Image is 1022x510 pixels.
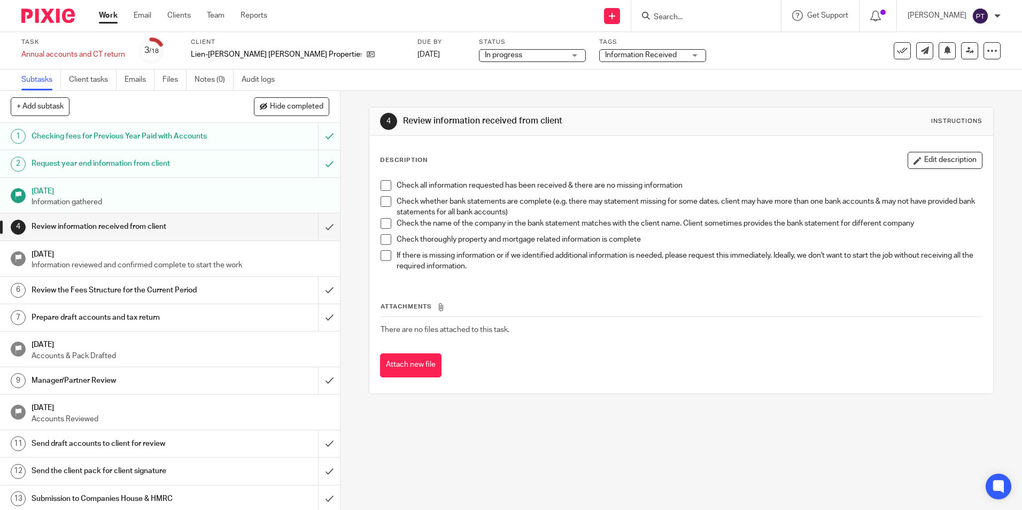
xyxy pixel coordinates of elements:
button: + Add subtask [11,97,69,115]
p: Description [380,156,428,165]
a: Reports [241,10,267,21]
p: Accounts Reviewed [32,414,330,424]
div: 9 [11,373,26,388]
span: Information Received [605,51,677,59]
p: Lien-[PERSON_NAME] [PERSON_NAME] Properties Limited [191,49,361,60]
a: Team [207,10,224,21]
div: 7 [11,310,26,325]
a: Notes (0) [195,69,234,90]
a: Subtasks [21,69,61,90]
h1: Manager/Partner Review [32,373,215,389]
p: Check the name of the company in the bank statement matches with the client name. Client sometime... [397,218,981,229]
label: Task [21,38,125,47]
div: 1 [11,129,26,144]
div: 4 [380,113,397,130]
h1: [DATE] [32,400,330,413]
button: Attach new file [380,353,442,377]
p: Check all information requested has been received & there are no missing information [397,180,981,191]
a: Emails [125,69,154,90]
div: 11 [11,436,26,451]
h1: Submission to Companies House & HMRC [32,491,215,507]
div: Annual accounts and CT return [21,49,125,60]
p: Information gathered [32,197,330,207]
div: Instructions [931,117,982,126]
button: Edit description [908,152,982,169]
h1: Request year end information from client [32,156,215,172]
a: Audit logs [242,69,283,90]
a: Email [134,10,151,21]
label: Tags [599,38,706,47]
span: In progress [485,51,522,59]
span: [DATE] [417,51,440,58]
h1: Review the Fees Structure for the Current Period [32,282,215,298]
p: Check thoroughly property and mortgage related information is complete [397,234,981,245]
a: Clients [167,10,191,21]
label: Status [479,38,586,47]
img: Pixie [21,9,75,23]
p: Information reviewed and confirmed complete to start the work [32,260,330,271]
small: /18 [149,48,159,54]
h1: [DATE] [32,246,330,260]
div: 2 [11,157,26,172]
a: Work [99,10,118,21]
h1: Prepare draft accounts and tax return [32,310,215,326]
label: Client [191,38,404,47]
p: [PERSON_NAME] [908,10,966,21]
h1: Review information received from client [32,219,215,235]
div: 12 [11,464,26,479]
h1: [DATE] [32,183,330,197]
div: 3 [144,44,159,57]
h1: Send the client pack for client signature [32,463,215,479]
span: Get Support [807,12,848,19]
div: 6 [11,283,26,298]
h1: Send draft accounts to client for review [32,436,215,452]
p: Accounts & Pack Drafted [32,351,330,361]
img: svg%3E [972,7,989,25]
a: Client tasks [69,69,117,90]
input: Search [653,13,749,22]
button: Hide completed [254,97,329,115]
h1: [DATE] [32,337,330,350]
div: 13 [11,491,26,506]
h1: Review information received from client [403,115,704,127]
p: Check whether bank statements are complete (e.g. there may statement missing for some dates, clie... [397,196,981,218]
span: Attachments [381,304,432,310]
a: Files [162,69,187,90]
span: Hide completed [270,103,323,111]
div: 4 [11,220,26,235]
span: There are no files attached to this task. [381,326,509,334]
h1: Checking fees for Previous Year Paid with Accounts [32,128,215,144]
p: If there is missing information or if we identified additional information is needed, please requ... [397,250,981,272]
label: Due by [417,38,466,47]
